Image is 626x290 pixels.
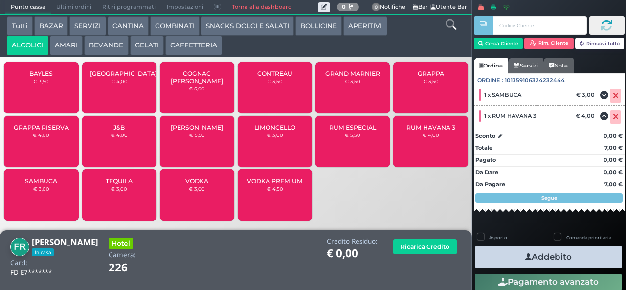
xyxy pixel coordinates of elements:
span: [GEOGRAPHIC_DATA] [90,70,157,77]
b: [PERSON_NAME] [32,236,98,247]
button: Rimuovi tutto [575,38,625,49]
label: Asporto [489,234,507,241]
h1: € 0,00 [327,247,378,260]
button: CANTINA [108,16,149,36]
div: € 4,00 [574,112,600,119]
a: Servizi [508,58,543,73]
span: 0 [372,3,380,12]
span: Ritiri programmati [97,0,161,14]
strong: Pagato [475,156,496,163]
span: J&B [113,124,125,131]
b: 0 [342,3,346,10]
span: BAYLES [29,70,53,77]
span: SAMBUCA [25,178,57,185]
small: € 3,50 [33,78,49,84]
button: ALCOLICI [7,36,48,55]
button: SNACKS DOLCI E SALATI [201,16,294,36]
span: Ordine : [477,76,503,85]
a: Note [543,58,573,73]
h4: Camera: [109,251,136,259]
span: Punto cassa [5,0,51,14]
h4: Credito Residuo: [327,238,378,245]
small: € 3,00 [189,186,205,192]
button: Addebito [475,246,622,268]
strong: 0,00 € [604,169,623,176]
div: € 3,00 [575,91,600,98]
small: € 3,50 [267,78,283,84]
span: 1 x RUM HAVANA 3 [484,112,537,119]
strong: 0,00 € [604,156,623,163]
small: € 3,50 [423,78,439,84]
button: CAFFETTERIA [165,36,222,55]
button: Rim. Cliente [524,38,574,49]
span: In casa [32,248,54,256]
button: BAZAR [34,16,68,36]
input: Codice Cliente [493,16,586,35]
button: COMBINATI [150,16,200,36]
small: € 5,50 [189,132,205,138]
span: Ultimi ordini [51,0,97,14]
span: VODKA [185,178,208,185]
small: € 4,50 [267,186,283,192]
span: COGNAC [PERSON_NAME] [168,70,226,85]
span: 1 x SAMBUCA [484,91,521,98]
strong: Totale [475,144,492,151]
span: TEQUILA [106,178,133,185]
button: Tutti [7,16,33,36]
button: BEVANDE [84,36,128,55]
button: SERVIZI [69,16,106,36]
img: FABIO RIMOLDI [10,238,29,257]
span: [PERSON_NAME] [171,124,223,131]
span: 101359106324232444 [505,76,565,85]
small: € 3,00 [33,186,49,192]
small: € 4,00 [33,132,49,138]
small: € 5,00 [189,86,205,91]
button: GELATI [130,36,164,55]
label: Comanda prioritaria [566,234,611,241]
small: € 4,00 [111,78,128,84]
button: APERITIVI [343,16,387,36]
small: € 3,00 [267,132,283,138]
a: Ordine [474,58,508,73]
a: Torna alla dashboard [226,0,297,14]
strong: 7,00 € [604,181,623,188]
h1: 226 [109,262,155,274]
span: GRAPPA [418,70,444,77]
button: Cerca Cliente [474,38,523,49]
span: GRAND MARNIER [325,70,380,77]
strong: Da Pagare [475,181,505,188]
strong: 0,00 € [604,133,623,139]
small: € 4,00 [423,132,439,138]
strong: 7,00 € [604,144,623,151]
strong: Sconto [475,132,495,140]
span: GRAPPA RISERVA [14,124,69,131]
small: € 3,00 [111,186,127,192]
small: € 4,00 [111,132,128,138]
button: AMARI [50,36,83,55]
button: Ricarica Credito [393,239,457,254]
button: BOLLICINE [295,16,342,36]
small: € 5,50 [345,132,360,138]
span: Impostazioni [161,0,209,14]
span: VODKA PREMIUM [247,178,303,185]
h4: Card: [10,259,27,267]
span: RUM HAVANA 3 [406,124,455,131]
span: RUM ESPECIAL [329,124,376,131]
small: € 3,50 [345,78,360,84]
strong: Da Dare [475,169,498,176]
span: LIMONCELLO [254,124,295,131]
strong: Segue [541,195,557,201]
h3: Hotel [109,238,133,249]
span: CONTREAU [257,70,292,77]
